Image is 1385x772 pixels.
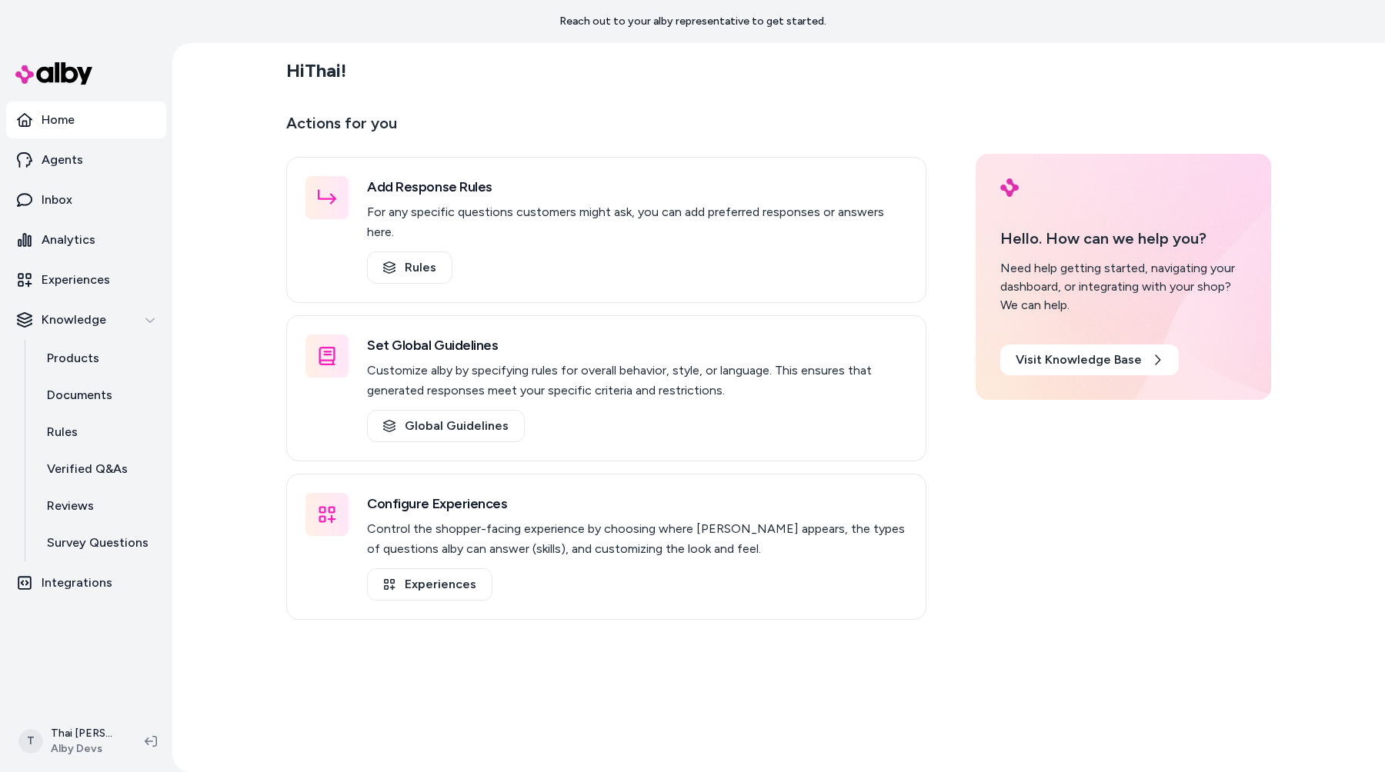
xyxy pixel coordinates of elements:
[47,349,99,368] p: Products
[367,251,452,284] a: Rules
[42,191,72,209] p: Inbox
[6,141,166,178] a: Agents
[32,524,166,561] a: Survey Questions
[32,487,166,524] a: Reviews
[1000,227,1246,250] p: Hello. How can we help you?
[42,311,106,329] p: Knowledge
[367,519,907,559] p: Control the shopper-facing experience by choosing where [PERSON_NAME] appears, the types of quest...
[47,423,78,441] p: Rules
[42,151,83,169] p: Agents
[32,340,166,377] a: Products
[18,729,43,754] span: T
[367,334,907,356] h3: Set Global Guidelines
[42,231,95,249] p: Analytics
[6,181,166,218] a: Inbox
[6,221,166,258] a: Analytics
[286,59,346,82] h2: Hi Thai !
[42,271,110,289] p: Experiences
[367,361,907,401] p: Customize alby by specifying rules for overall behavior, style, or language. This ensures that ge...
[51,726,120,741] p: Thai [PERSON_NAME]
[42,574,112,592] p: Integrations
[367,176,907,198] h3: Add Response Rules
[47,497,94,515] p: Reviews
[32,414,166,451] a: Rules
[6,564,166,601] a: Integrations
[286,111,926,148] p: Actions for you
[367,568,492,601] a: Experiences
[6,301,166,338] button: Knowledge
[32,451,166,487] a: Verified Q&As
[47,386,112,404] p: Documents
[6,101,166,138] a: Home
[367,493,907,514] h3: Configure Experiences
[1000,259,1246,314] div: Need help getting started, navigating your dashboard, or integrating with your shop? We can help.
[1000,178,1019,197] img: alby Logo
[367,410,525,442] a: Global Guidelines
[15,62,92,85] img: alby Logo
[47,534,149,552] p: Survey Questions
[47,460,128,478] p: Verified Q&As
[32,377,166,414] a: Documents
[9,717,132,766] button: TThai [PERSON_NAME]Alby Devs
[51,741,120,757] span: Alby Devs
[42,111,75,129] p: Home
[6,261,166,298] a: Experiences
[559,14,826,29] p: Reach out to your alby representative to get started.
[1000,344,1179,375] a: Visit Knowledge Base
[367,202,907,242] p: For any specific questions customers might ask, you can add preferred responses or answers here.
